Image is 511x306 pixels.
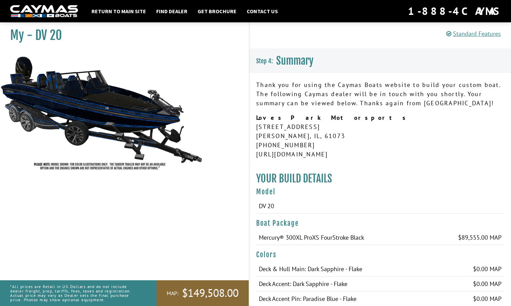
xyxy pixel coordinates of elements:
[10,281,141,306] p: *All prices are Retail in US Dollars and do not include dealer freight, prep, tariffs, fees, taxe...
[153,7,191,16] a: Find Dealer
[445,277,504,291] td: $0.00 MAP
[256,250,504,259] h4: Colors
[256,230,428,245] td: Mercury® 300XL ProXS FourStroke Black
[243,7,281,16] a: Contact Us
[458,234,502,241] span: $89,555.00 MAP
[256,277,445,291] td: Deck Accent: Dark Sapphire - Flake
[256,199,453,214] td: DV 20
[256,188,504,196] h4: Model
[10,28,232,43] h1: My - DV 20
[276,54,313,67] span: Summary
[157,280,249,306] a: MAP:$149,508.00
[446,30,501,38] a: Standard Features
[256,80,504,108] p: Thank you for using the Caymas Boats website to build your custom boat. The following Caymas deal...
[167,290,179,297] span: MAP:
[408,4,501,19] div: 1-888-4CAYMAS
[256,114,409,122] strong: Loves Park Motorsports
[194,7,240,16] a: Get Brochure
[256,262,445,277] td: Deck & Hull Main: Dark Sapphire - Flake
[256,113,504,159] p: [STREET_ADDRESS] [PERSON_NAME], IL, 61073 [PHONE_NUMBER] [URL][DOMAIN_NAME]
[256,219,504,227] h4: Boat Package
[10,5,78,18] img: white-logo-c9c8dbefe5ff5ceceb0f0178aa75bf4bb51f6bca0971e226c86eb53dfe498488.png
[88,7,149,16] a: Return to main site
[445,262,504,277] td: $0.00 MAP
[256,172,504,185] h3: YOUR BUILD DETAILS
[182,286,239,300] span: $149,508.00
